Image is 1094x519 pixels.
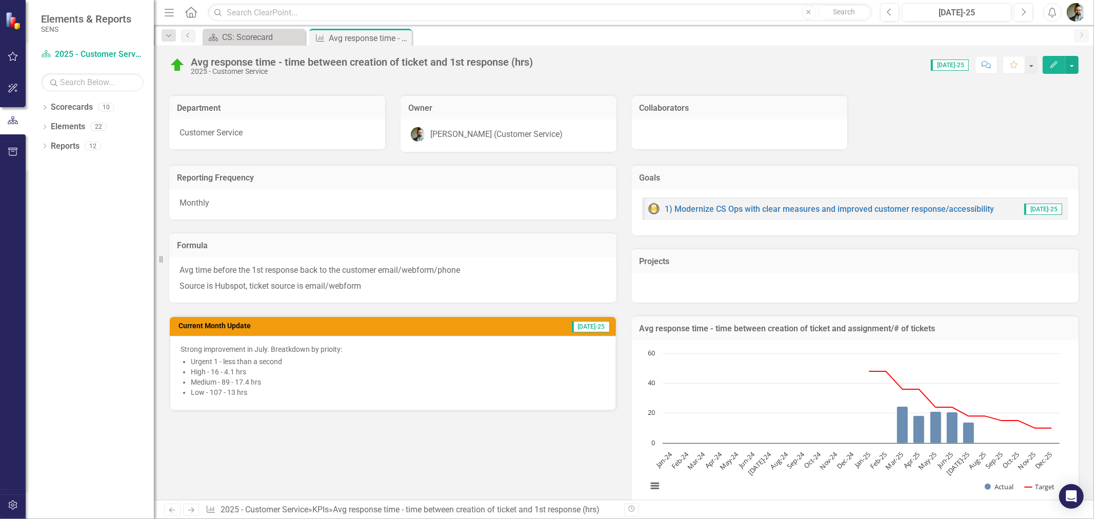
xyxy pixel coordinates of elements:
img: On Target [169,57,186,73]
a: Scorecards [51,102,93,113]
button: Show Actual [985,483,1013,491]
p: Avg time before the 1st response back to the customer email/webform/phone [180,265,606,278]
text: 20 [648,408,655,417]
img: ClearPoint Strategy [5,11,23,29]
text: 60 [648,348,655,357]
text: May-25 [916,450,938,472]
text: 0 [651,438,655,447]
text: Sep-25 [983,450,1004,471]
h3: Collaborators [640,104,840,113]
text: Jan-25 [852,450,872,470]
h3: Current Month Update [178,322,459,330]
text: Target [1035,482,1055,491]
text: Jan-24 [653,449,674,470]
div: Monthly [169,190,616,219]
text: May-24 [718,449,740,472]
a: KPIs [312,505,329,514]
div: Open Intercom Messenger [1059,484,1084,509]
text: Nov-25 [1016,450,1037,471]
text: Dec-25 [1033,450,1054,471]
h3: Avg response time - time between creation of ticket and assignment/# of tickets [640,324,1071,333]
path: Jun-25, 20.6. Actual. [946,412,958,443]
text: Jun-25 [934,450,954,470]
input: Search Below... [41,73,144,91]
p: Strong improvement in July. Breatkdown by prioity: [181,344,605,354]
button: Show Target [1025,483,1055,491]
span: [DATE]-25 [572,321,610,332]
div: [PERSON_NAME] (Customer Service) [430,129,563,141]
path: Jul-25, 14. Actual. [963,422,974,443]
div: 22 [90,123,107,131]
img: Chad Molen [1067,3,1085,22]
text: [DATE]-25 [944,450,971,477]
li: Urgent 1 - less than a second [191,356,605,367]
text: Aug-24 [768,449,789,471]
text: Apr-24 [703,449,724,470]
span: [DATE]-25 [931,59,969,71]
a: Reports [51,141,79,152]
div: CS: Scorecard [222,31,303,44]
svg: Interactive chart [642,348,1065,502]
text: Aug-25 [966,450,988,471]
text: Oct-24 [802,449,823,470]
text: Actual [994,482,1013,491]
div: [DATE]-25 [906,7,1008,19]
text: Feb-24 [669,449,691,471]
text: Feb-25 [868,450,889,471]
h3: Goals [640,173,1071,183]
text: 40 [648,378,655,387]
text: Jun-24 [735,449,757,470]
div: Avg response time - time between creation of ticket and 1st response (hrs) [333,505,600,514]
h3: Owner [408,104,609,113]
a: 2025 - Customer Service [41,49,144,61]
button: [DATE]-25 [902,3,1011,22]
text: Oct-25 [1000,450,1021,470]
div: » » [206,504,616,516]
a: Elements [51,121,85,133]
h3: Formula [177,241,609,250]
div: Chart. Highcharts interactive chart. [642,348,1069,502]
button: Search [819,5,870,19]
div: 12 [85,142,101,150]
div: Avg response time - time between creation of ticket and 1st response (hrs) [191,56,533,68]
button: View chart menu, Chart [648,478,662,493]
path: May-25, 21. Actual. [930,411,941,443]
a: CS: Scorecard [205,31,303,44]
path: Mar-25, 24.5. Actual. [897,406,908,443]
a: 1) Modernize CS Ops with clear measures and improved customer response/accessibility [665,204,994,214]
a: 2025 - Customer Service [221,505,308,514]
text: Sep-24 [785,449,806,471]
text: Apr-25 [901,450,922,470]
li: High - 16 - 4.1 hrs [191,367,605,377]
input: Search ClearPoint... [208,4,872,22]
img: Yellow: At Risk/Needs Attention [648,203,660,215]
text: Mar-25 [883,450,905,471]
span: [DATE]-25 [1024,204,1062,215]
li: Low - 107 - 13 hrs [191,387,605,397]
div: 2025 - Customer Service [191,68,533,75]
h3: Department [177,104,377,113]
div: Avg response time - time between creation of ticket and 1st response (hrs) [329,32,409,45]
text: Dec-24 [834,449,856,471]
small: SENS [41,25,131,33]
path: Apr-25, 18.4. Actual. [913,415,924,443]
span: Search [833,8,855,16]
text: Mar-24 [685,449,707,471]
text: [DATE]-24 [746,449,773,477]
h3: Projects [640,257,1071,266]
span: Customer Service [180,128,243,137]
span: Elements & Reports [41,13,131,25]
text: Nov-24 [817,449,839,471]
h3: Reporting Frequency [177,173,609,183]
li: Medium - 89 - 17.4 hrs [191,377,605,387]
p: Source is Hubspot, ticket source is email/webform [180,278,606,292]
div: 10 [98,103,114,112]
img: Chad Molen [411,127,425,142]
